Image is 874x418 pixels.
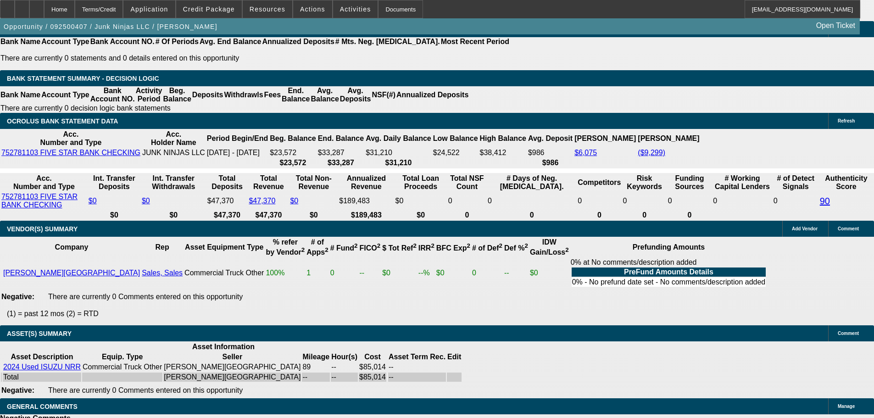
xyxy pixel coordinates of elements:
[89,197,97,205] a: $0
[436,258,471,288] td: $0
[354,242,357,249] sup: 2
[624,268,713,276] b: PreFund Amounts Details
[7,310,874,318] p: (1) = past 12 mos (2) = RTD
[382,258,417,288] td: $0
[142,148,206,157] td: JUNK NINJAS LLC
[472,244,502,252] b: # of Def
[395,211,447,220] th: $0
[388,362,446,372] td: --
[223,353,243,361] b: Seller
[571,258,767,288] div: 0% at No comments/description added
[773,192,818,210] td: 0
[142,197,150,205] a: $0
[359,362,386,372] td: $85,014
[713,174,772,191] th: # Working Capital Lenders
[250,6,285,13] span: Resources
[7,225,78,233] span: VENDOR(S) SUMMARY
[88,211,140,220] th: $0
[262,37,334,46] th: Annualized Deposits
[306,238,328,256] b: # of Apps
[269,158,316,167] th: $23,572
[183,6,235,13] span: Credit Package
[577,211,621,220] th: 0
[142,130,206,147] th: Acc. Holder Name
[331,353,357,361] b: Hour(s)
[1,130,141,147] th: Acc. Number and Type
[302,362,330,372] td: 89
[199,37,262,46] th: Avg. End Balance
[574,149,597,156] a: $6,075
[440,37,510,46] th: Most Recent Period
[395,192,447,210] td: $0
[622,174,666,191] th: Risk Keywords
[389,353,445,361] b: Asset Term Rec.
[529,258,569,288] td: $0
[447,352,462,362] th: Edit
[364,353,381,361] b: Cost
[269,130,316,147] th: Beg. Balance
[192,343,255,351] b: Asset Information
[223,86,263,104] th: Withdrawls
[574,130,636,147] th: [PERSON_NAME]
[155,37,199,46] th: # Of Periods
[90,86,135,104] th: Bank Account NO.
[431,242,434,249] sup: 2
[281,86,310,104] th: End. Balance
[290,197,298,205] a: $0
[637,130,700,147] th: [PERSON_NAME]
[433,130,479,147] th: Low Balance
[7,403,78,410] span: GENERAL COMMENTS
[82,352,162,362] th: Equip. Type
[330,258,358,288] td: 0
[331,373,358,382] td: --
[185,243,263,251] b: Asset Equipment Type
[487,192,576,210] td: 0
[317,158,364,167] th: $33,287
[249,197,275,205] a: $47,370
[418,244,434,252] b: IRR
[433,148,479,157] td: $24,522
[207,192,248,210] td: $47,370
[4,23,217,30] span: Opportunity / 092500407 / Junk Ninjas LLC / [PERSON_NAME]
[388,373,446,382] td: --
[1,149,140,156] a: 752781103 FIVE STAR BANK CHECKING
[339,197,393,205] div: $189,483
[524,242,528,249] sup: 2
[499,242,502,249] sup: 2
[622,192,666,210] td: 0
[487,211,576,220] th: 0
[638,149,665,156] a: ($9,299)
[565,246,568,253] sup: 2
[819,174,873,191] th: Authenticity Score
[365,148,432,157] td: $31,210
[838,331,859,336] span: Comment
[382,244,417,252] b: $ Tot Ref
[487,174,576,191] th: # Days of Neg. [MEDICAL_DATA].
[371,86,396,104] th: NSF(#)
[88,174,140,191] th: Int. Transfer Deposits
[207,211,248,220] th: $47,370
[7,75,159,82] span: Bank Statement Summary - Decision Logic
[333,0,378,18] button: Activities
[773,174,818,191] th: # of Detect Signals
[838,404,855,409] span: Manage
[302,353,329,361] b: Mileage
[668,211,712,220] th: 0
[388,352,446,362] th: Asset Term Recommendation
[472,258,503,288] td: 0
[359,373,386,382] td: $85,014
[792,226,818,231] span: Add Vendor
[395,174,447,191] th: Total Loan Proceeds
[162,86,191,104] th: Beg. Balance
[335,37,440,46] th: # Mts. Neg. [MEDICAL_DATA].
[41,86,90,104] th: Account Type
[11,353,73,361] b: Asset Description
[248,211,289,220] th: $47,370
[82,362,162,372] td: Commercial Truck Other
[310,86,339,104] th: Avg. Balance
[48,293,243,301] span: There are currently 0 Comments entered on this opportunity
[90,37,155,46] th: Bank Account NO.
[396,86,469,104] th: Annualized Deposits
[264,86,281,104] th: Fees
[306,258,328,288] td: 1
